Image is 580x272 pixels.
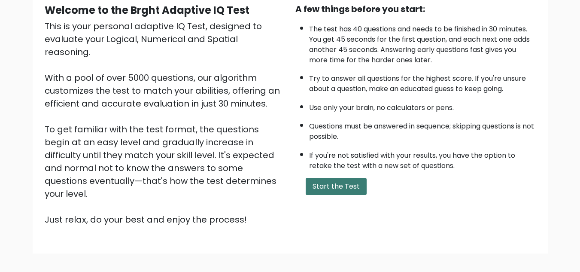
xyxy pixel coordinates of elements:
b: Welcome to the Brght Adaptive IQ Test [45,3,249,17]
li: Questions must be answered in sequence; skipping questions is not possible. [309,117,536,142]
li: Use only your brain, no calculators or pens. [309,98,536,113]
div: This is your personal adaptive IQ Test, designed to evaluate your Logical, Numerical and Spatial ... [45,20,285,226]
li: Try to answer all questions for the highest score. If you're unsure about a question, make an edu... [309,69,536,94]
li: If you're not satisfied with your results, you have the option to retake the test with a new set ... [309,146,536,171]
button: Start the Test [306,178,367,195]
li: The test has 40 questions and needs to be finished in 30 minutes. You get 45 seconds for the firs... [309,20,536,65]
div: A few things before you start: [295,3,536,15]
